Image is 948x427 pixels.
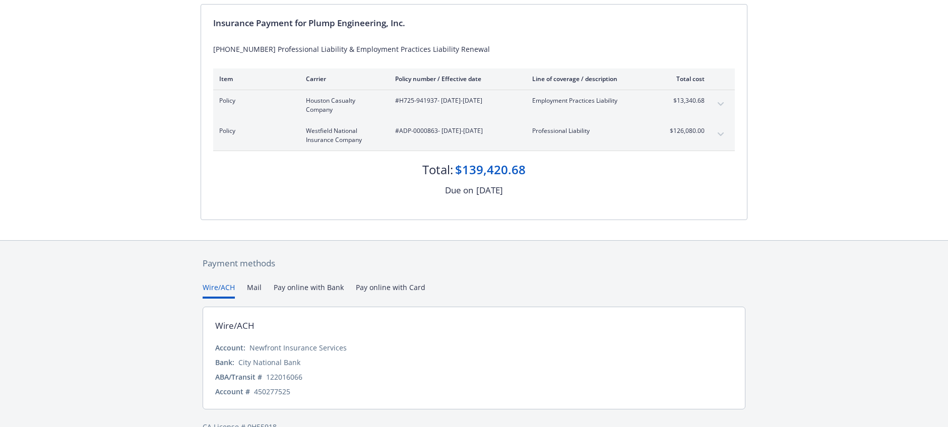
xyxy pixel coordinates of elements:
div: $139,420.68 [455,161,526,178]
span: Houston Casualty Company [306,96,379,114]
div: [PHONE_NUMBER] Professional Liability & Employment Practices Liability Renewal [213,44,735,54]
div: 122016066 [266,372,302,382]
button: Pay online with Card [356,282,425,299]
span: Professional Liability [532,126,651,135]
div: Payment methods [203,257,745,270]
span: Employment Practices Liability [532,96,651,105]
div: Line of coverage / description [532,75,651,83]
div: Newfront Insurance Services [249,342,347,353]
div: Account # [215,386,250,397]
div: Total: [422,161,453,178]
div: [DATE] [476,184,503,197]
div: Total cost [667,75,705,83]
div: Item [219,75,290,83]
div: Bank: [215,357,234,368]
button: Mail [247,282,262,299]
div: Wire/ACH [215,319,255,332]
div: Policy number / Effective date [395,75,516,83]
span: Westfield National Insurance Company [306,126,379,145]
div: Due on [445,184,473,197]
div: Carrier [306,75,379,83]
button: expand content [713,96,729,112]
span: $13,340.68 [667,96,705,105]
span: $126,080.00 [667,126,705,135]
div: Insurance Payment for Plump Engineering, Inc. [213,17,735,30]
span: Policy [219,126,290,135]
div: 450277525 [254,386,290,397]
div: PolicyWestfield National Insurance Company#ADP-0000863- [DATE]-[DATE]Professional Liability$126,0... [213,120,735,151]
span: #H725-941937 - [DATE]-[DATE] [395,96,516,105]
button: Wire/ACH [203,282,235,299]
span: Policy [219,96,290,105]
div: ABA/Transit # [215,372,262,382]
div: Account: [215,342,245,353]
div: City National Bank [238,357,300,368]
div: PolicyHouston Casualty Company#H725-941937- [DATE]-[DATE]Employment Practices Liability$13,340.68... [213,90,735,120]
button: expand content [713,126,729,143]
button: Pay online with Bank [274,282,344,299]
span: #ADP-0000863 - [DATE]-[DATE] [395,126,516,135]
